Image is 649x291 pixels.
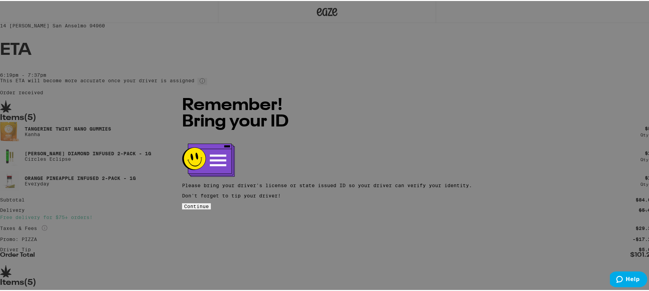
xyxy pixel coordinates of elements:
p: Don't forget to tip your driver! [182,192,472,197]
span: Remember! Bring your ID [182,96,289,129]
span: Continue [184,203,209,208]
iframe: Opens a widget where you can find more information [610,270,647,288]
p: Please bring your driver's license or state issued ID so your driver can verify your identity. [182,182,472,187]
button: Continue [182,202,211,208]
